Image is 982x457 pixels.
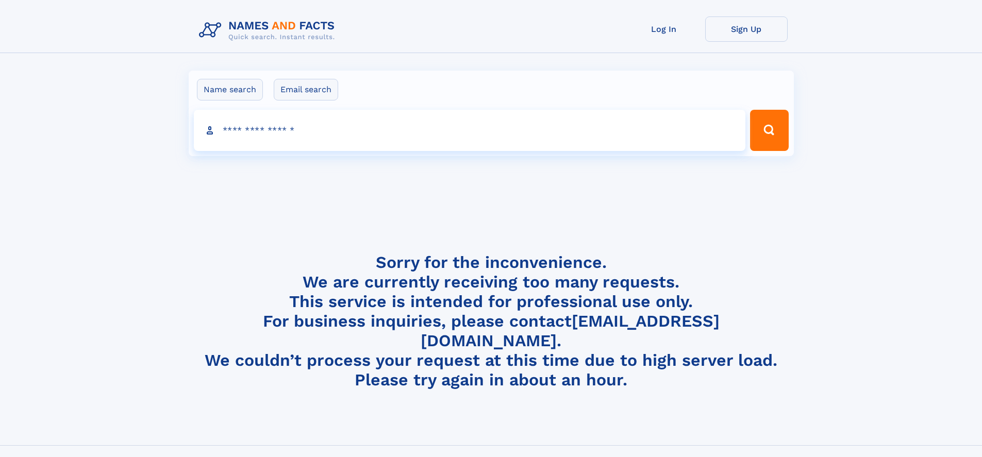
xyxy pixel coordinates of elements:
[194,110,746,151] input: search input
[195,16,343,44] img: Logo Names and Facts
[750,110,788,151] button: Search Button
[421,311,720,350] a: [EMAIL_ADDRESS][DOMAIN_NAME]
[705,16,788,42] a: Sign Up
[197,79,263,100] label: Name search
[274,79,338,100] label: Email search
[195,252,788,390] h4: Sorry for the inconvenience. We are currently receiving too many requests. This service is intend...
[623,16,705,42] a: Log In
